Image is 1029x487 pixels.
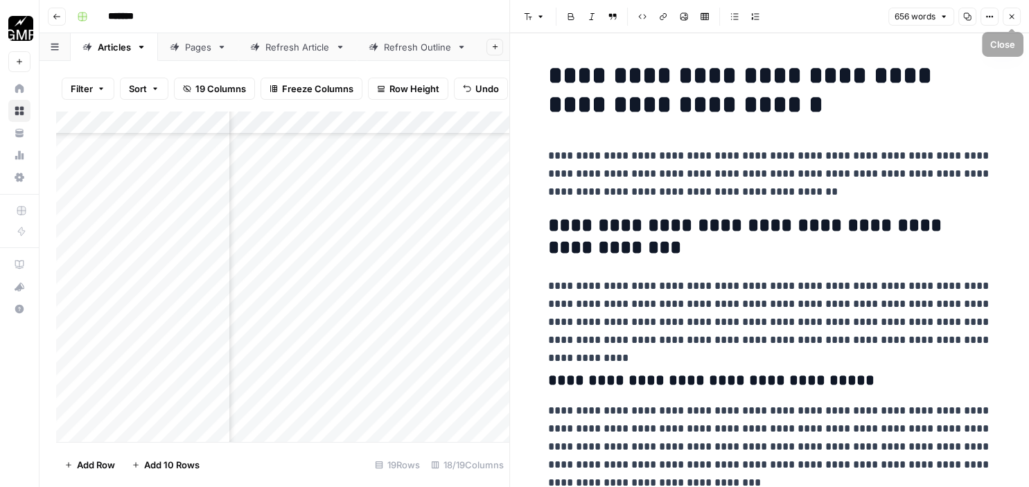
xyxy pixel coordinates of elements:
[369,454,425,476] div: 19 Rows
[265,40,330,54] div: Refresh Article
[62,78,114,100] button: Filter
[895,10,935,23] span: 656 words
[8,16,33,41] img: Growth Marketing Pro Logo
[174,78,255,100] button: 19 Columns
[144,458,200,472] span: Add 10 Rows
[8,78,30,100] a: Home
[9,276,30,297] div: What's new?
[120,78,168,100] button: Sort
[454,78,508,100] button: Undo
[8,11,30,46] button: Workspace: Growth Marketing Pro
[8,298,30,320] button: Help + Support
[71,82,93,96] span: Filter
[8,144,30,166] a: Usage
[888,8,954,26] button: 656 words
[123,454,208,476] button: Add 10 Rows
[261,78,362,100] button: Freeze Columns
[8,100,30,122] a: Browse
[8,122,30,144] a: Your Data
[129,82,147,96] span: Sort
[368,78,448,100] button: Row Height
[158,33,238,61] a: Pages
[389,82,439,96] span: Row Height
[185,40,211,54] div: Pages
[8,276,30,298] button: What's new?
[195,82,246,96] span: 19 Columns
[357,33,478,61] a: Refresh Outline
[98,40,131,54] div: Articles
[238,33,357,61] a: Refresh Article
[282,82,353,96] span: Freeze Columns
[71,33,158,61] a: Articles
[8,166,30,188] a: Settings
[56,454,123,476] button: Add Row
[425,454,509,476] div: 18/19 Columns
[475,82,499,96] span: Undo
[8,254,30,276] a: AirOps Academy
[384,40,451,54] div: Refresh Outline
[77,458,115,472] span: Add Row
